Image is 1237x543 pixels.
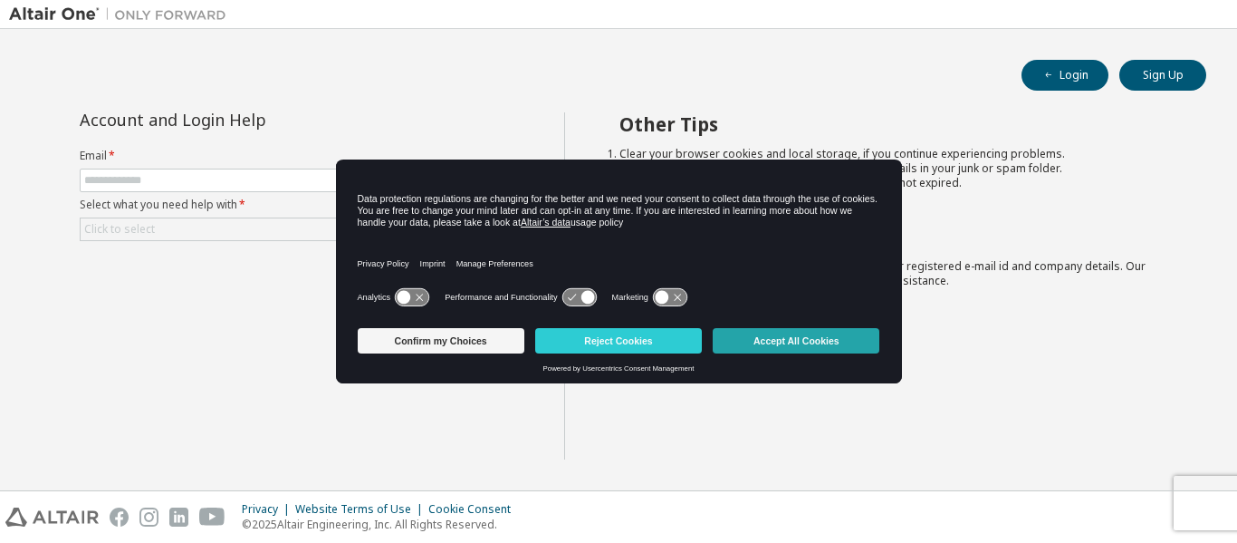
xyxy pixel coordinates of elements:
[110,508,129,527] img: facebook.svg
[80,112,410,127] div: Account and Login Help
[619,147,1175,161] li: Clear your browser cookies and local storage, if you continue experiencing problems.
[242,517,522,532] p: © 2025 Altair Engineering, Inc. All Rights Reserved.
[619,112,1175,136] h2: Other Tips
[9,5,235,24] img: Altair One
[81,218,492,240] div: Click to select
[242,502,295,517] div: Privacy
[199,508,225,527] img: youtube.svg
[1119,60,1206,91] button: Sign Up
[84,222,155,237] div: Click to select
[139,508,158,527] img: instagram.svg
[80,149,493,163] label: Email
[169,508,188,527] img: linkedin.svg
[428,502,522,517] div: Cookie Consent
[295,502,428,517] div: Website Terms of Use
[5,508,99,527] img: altair_logo.svg
[80,198,493,212] label: Select what you need help with
[1021,60,1108,91] button: Login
